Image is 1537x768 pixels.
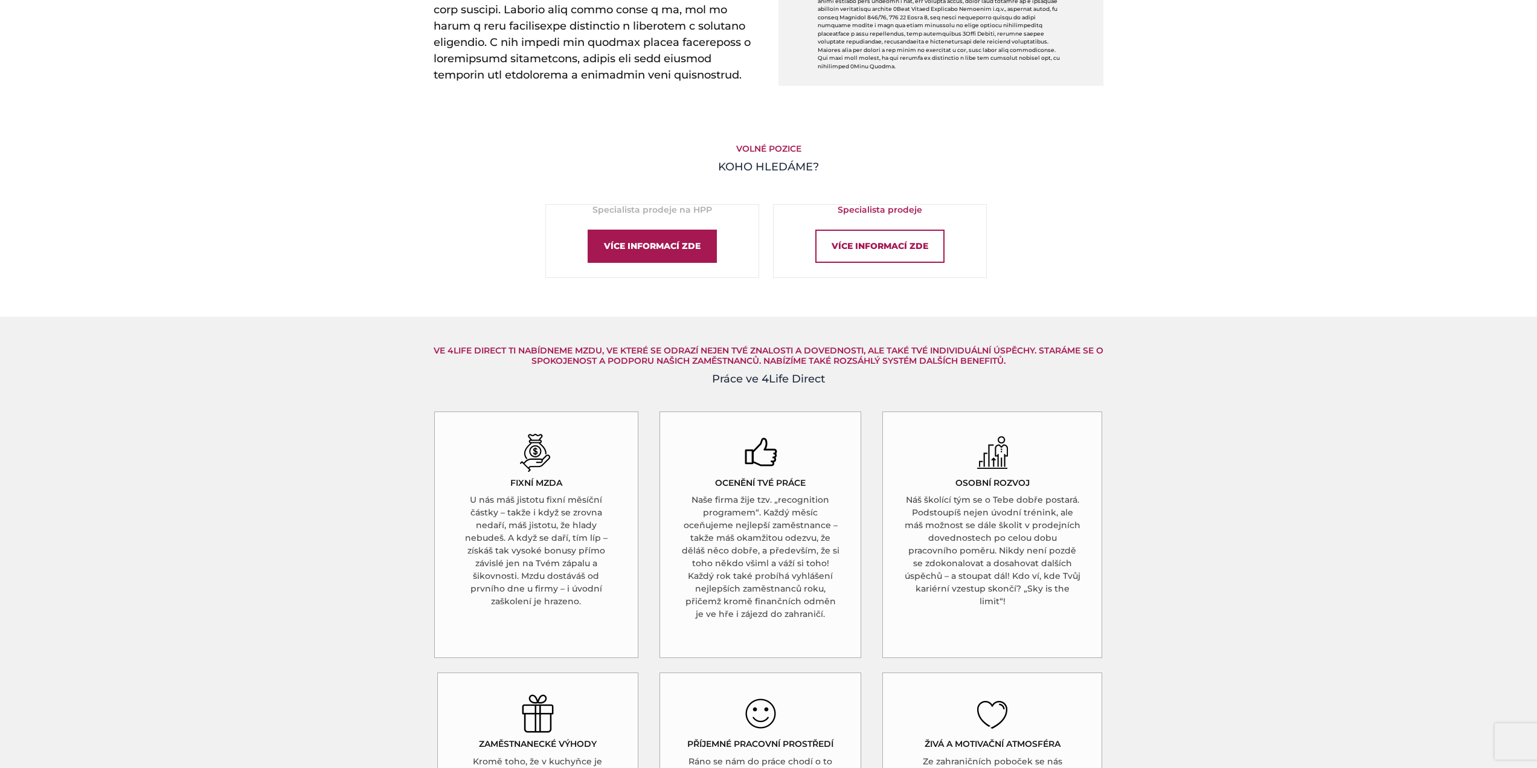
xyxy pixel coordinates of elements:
img: ikona smajlíka [744,694,777,733]
h4: Práce ve 4Life Direct [434,371,1104,387]
h5: Volné pozice [434,144,1104,154]
img: ikona tužky a ozubeného kola [976,433,1009,472]
h4: KOHO HLEDÁME? [434,159,1104,175]
h5: OSOBNÍ ROZVOJ [955,478,1030,488]
div: Více informací zde [815,230,945,263]
h5: OCENĚNÍ TVÉ PRÁCE [715,478,806,488]
h5: ŽIVÁ A MOTIVAČNÍ ATMOSFÉRA [925,739,1060,749]
img: ikona dárku [521,694,554,733]
p: U nás máš jistotu fixní měsíční částky – takže i když se zrovna nedaří, máš jistotu, že hlady neb... [456,494,617,608]
img: černá kontura srdce [976,694,1009,733]
img: měšec s dolary černá ikona [519,433,553,472]
h5: Specialista prodeje na HPP [546,205,759,215]
h5: PŘÍJEMNÉ PRACOVNÍ PROSTŘEDÍ [687,739,833,749]
a: Specialista prodejeVíce informací zde [773,204,987,278]
h5: Specialista prodeje [774,205,986,215]
div: Více informací zde [588,230,717,263]
h5: FIXNÍ MZDA [510,478,562,488]
h5: Ve 4Life Direct Ti nabídneme mzdu, ve které se odrazí nejen Tvé znalosti a dovednosti, ale také T... [434,346,1104,366]
img: palec nahoru facebooková ikona [744,433,777,472]
p: Náš školící tým se o Tebe dobře postará. Podstoupíš nejen úvodní trénink, ale máš možnost se dále... [904,494,1080,608]
p: Naše firma žije tzv. „recognition programem“. Každý měsíc oceňujeme nejlepší zaměstnance – takže ... [681,494,839,621]
a: Specialista prodeje na HPPVíce informací zde [545,204,759,278]
h5: ZAMĚSTNANECKÉ VÝHODY [479,739,597,749]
